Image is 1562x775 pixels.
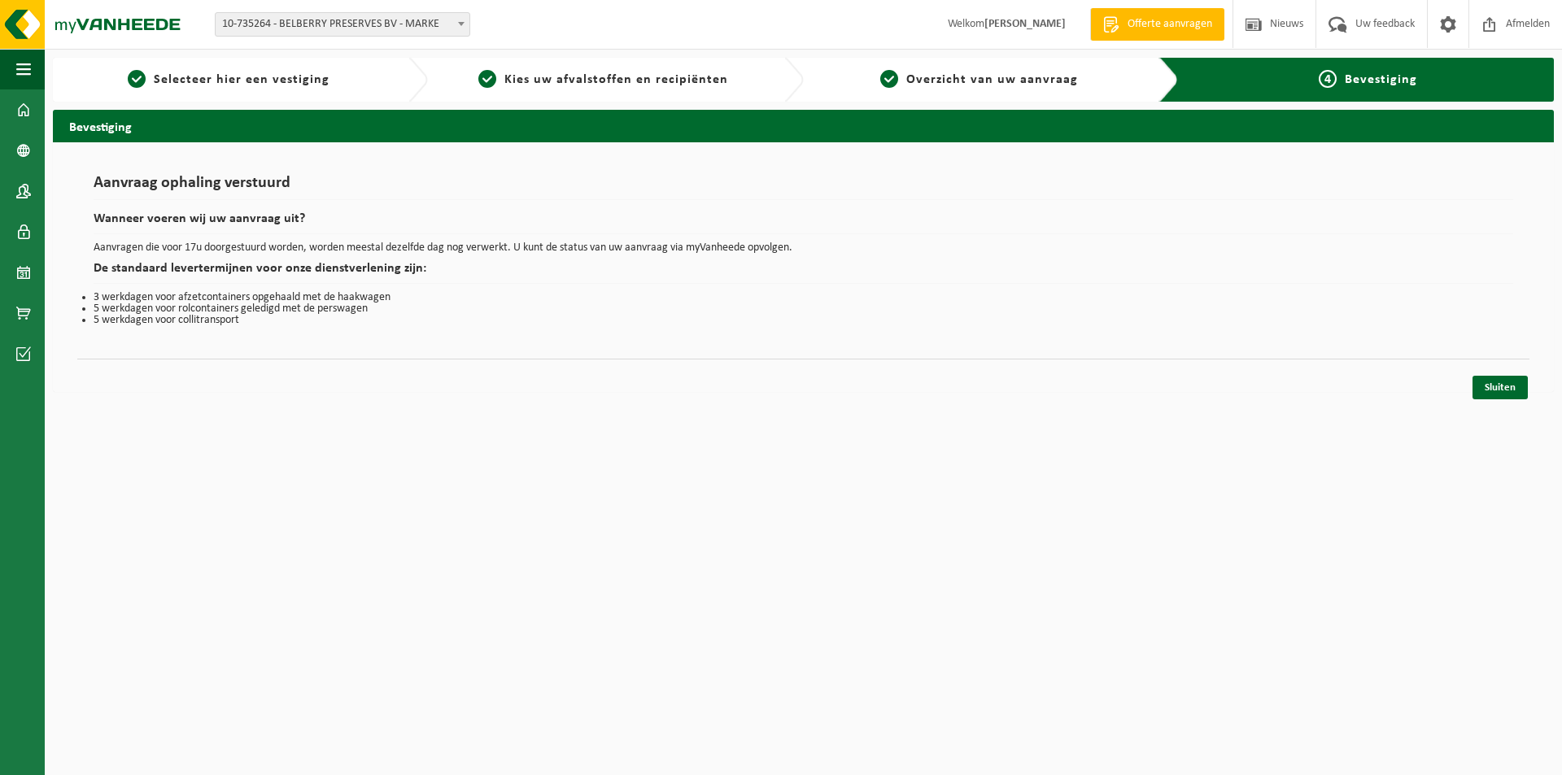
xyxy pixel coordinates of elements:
a: 3Overzicht van uw aanvraag [812,70,1146,89]
h2: Wanneer voeren wij uw aanvraag uit? [94,212,1513,234]
strong: [PERSON_NAME] [984,18,1066,30]
h2: De standaard levertermijnen voor onze dienstverlening zijn: [94,262,1513,284]
span: 10-735264 - BELBERRY PRESERVES BV - MARKE [216,13,469,36]
span: 10-735264 - BELBERRY PRESERVES BV - MARKE [215,12,470,37]
span: 3 [880,70,898,88]
span: Kies uw afvalstoffen en recipiënten [504,73,728,86]
span: Overzicht van uw aanvraag [906,73,1078,86]
li: 5 werkdagen voor rolcontainers geledigd met de perswagen [94,303,1513,315]
li: 5 werkdagen voor collitransport [94,315,1513,326]
li: 3 werkdagen voor afzetcontainers opgehaald met de haakwagen [94,292,1513,303]
a: Sluiten [1473,376,1528,399]
span: 4 [1319,70,1337,88]
a: 2Kies uw afvalstoffen en recipiënten [436,70,770,89]
a: Offerte aanvragen [1090,8,1224,41]
span: Selecteer hier een vestiging [154,73,329,86]
span: 1 [128,70,146,88]
a: 1Selecteer hier een vestiging [61,70,395,89]
h1: Aanvraag ophaling verstuurd [94,175,1513,200]
h2: Bevestiging [53,110,1554,142]
p: Aanvragen die voor 17u doorgestuurd worden, worden meestal dezelfde dag nog verwerkt. U kunt de s... [94,242,1513,254]
span: Bevestiging [1345,73,1417,86]
span: Offerte aanvragen [1124,16,1216,33]
span: 2 [478,70,496,88]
